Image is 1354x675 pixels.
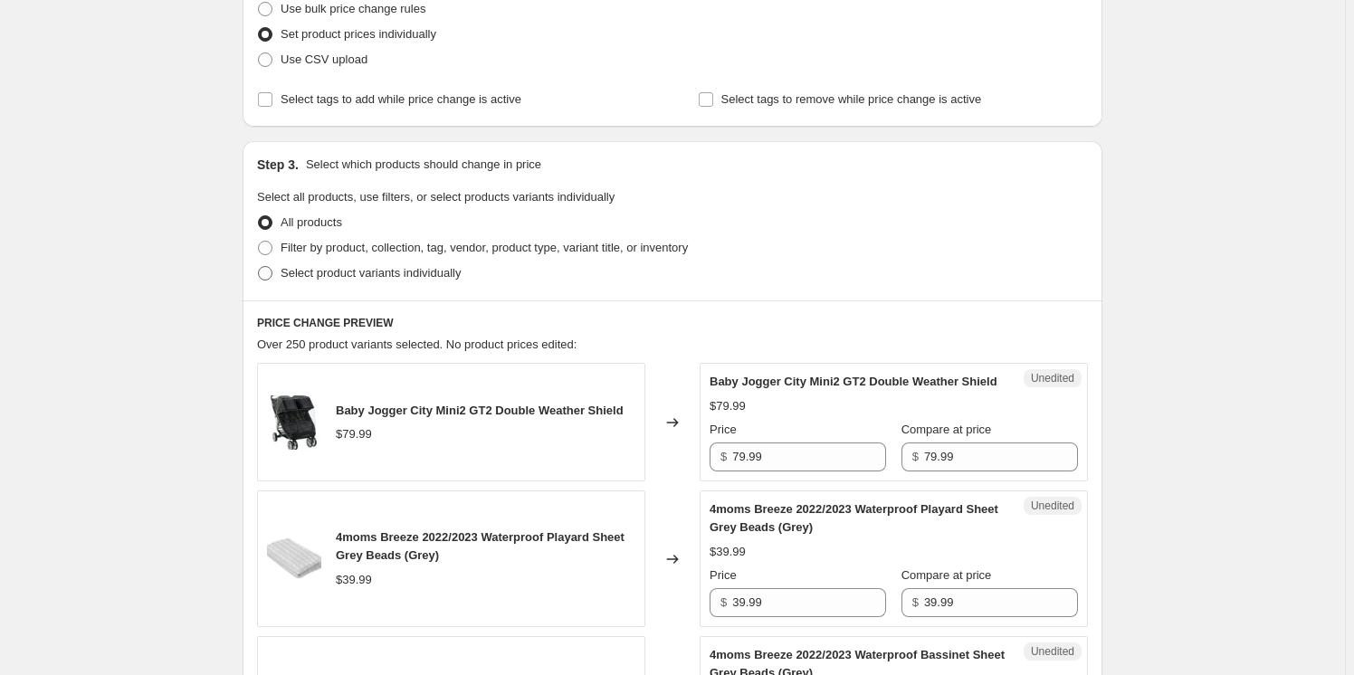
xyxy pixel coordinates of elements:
[281,27,436,41] span: Set product prices individually
[257,190,615,204] span: Select all products, use filters, or select products variants individually
[710,375,997,388] span: Baby Jogger City Mini2 GT2 Double Weather Shield
[912,595,919,609] span: $
[281,241,688,254] span: Filter by product, collection, tag, vendor, product type, variant title, or inventory
[257,156,299,174] h2: Step 3.
[710,543,746,561] div: $39.99
[721,92,982,106] span: Select tags to remove while price change is active
[1031,644,1074,659] span: Unedited
[267,395,321,450] img: baby-jogger-city-mini2-gt2-double-weather-shield-28716001984689_80x.jpg
[281,92,521,106] span: Select tags to add while price change is active
[281,215,342,229] span: All products
[710,568,737,582] span: Price
[281,266,461,280] span: Select product variants individually
[281,2,425,15] span: Use bulk price change rules
[257,316,1088,330] h6: PRICE CHANGE PREVIEW
[710,502,998,534] span: 4moms Breeze 2022/2023 Waterproof Playard Sheet Grey Beads (Grey)
[710,397,746,415] div: $79.99
[257,337,577,351] span: Over 250 product variants selected. No product prices edited:
[901,568,992,582] span: Compare at price
[912,450,919,463] span: $
[720,450,727,463] span: $
[281,52,367,66] span: Use CSV upload
[336,530,625,562] span: 4moms Breeze 2022/2023 Waterproof Playard Sheet Grey Beads (Grey)
[336,425,372,443] div: $79.99
[901,423,992,436] span: Compare at price
[336,404,624,417] span: Baby Jogger City Mini2 GT2 Double Weather Shield
[306,156,541,174] p: Select which products should change in price
[1031,499,1074,513] span: Unedited
[1031,371,1074,385] span: Unedited
[710,423,737,436] span: Price
[336,571,372,589] div: $39.99
[720,595,727,609] span: $
[267,532,321,586] img: 4moms-breeze-2020-waterproof-playard-sheet-grey-beads-28716008243377_80x.jpg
